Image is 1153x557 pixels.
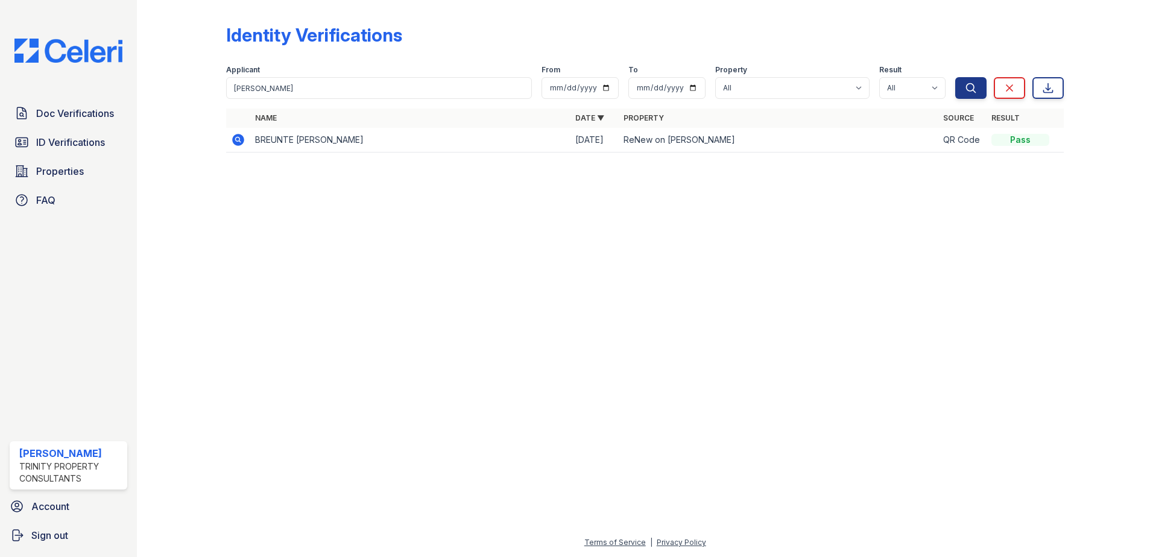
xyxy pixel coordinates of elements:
a: Result [991,113,1020,122]
div: [PERSON_NAME] [19,446,122,461]
span: Account [31,499,69,514]
a: Sign out [5,523,132,547]
div: Pass [991,134,1049,146]
a: Property [624,113,664,122]
a: Properties [10,159,127,183]
label: Property [715,65,747,75]
label: Applicant [226,65,260,75]
td: ReNew on [PERSON_NAME] [619,128,939,153]
a: Date ▼ [575,113,604,122]
span: Sign out [31,528,68,543]
a: ID Verifications [10,130,127,154]
a: Doc Verifications [10,101,127,125]
td: BREUNTE [PERSON_NAME] [250,128,570,153]
a: Terms of Service [584,538,646,547]
td: [DATE] [570,128,619,153]
span: ID Verifications [36,135,105,149]
a: Source [943,113,974,122]
img: CE_Logo_Blue-a8612792a0a2168367f1c8372b55b34899dd931a85d93a1a3d3e32e68fde9ad4.png [5,39,132,63]
span: FAQ [36,193,55,207]
label: Result [879,65,902,75]
div: Identity Verifications [226,24,402,46]
label: From [542,65,560,75]
label: To [628,65,638,75]
a: Name [255,113,277,122]
span: Doc Verifications [36,106,114,121]
a: Account [5,494,132,518]
span: Properties [36,164,84,178]
input: Search by name or phone number [226,77,532,99]
div: Trinity Property Consultants [19,461,122,485]
a: FAQ [10,188,127,212]
a: Privacy Policy [657,538,706,547]
td: QR Code [938,128,987,153]
div: | [650,538,652,547]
